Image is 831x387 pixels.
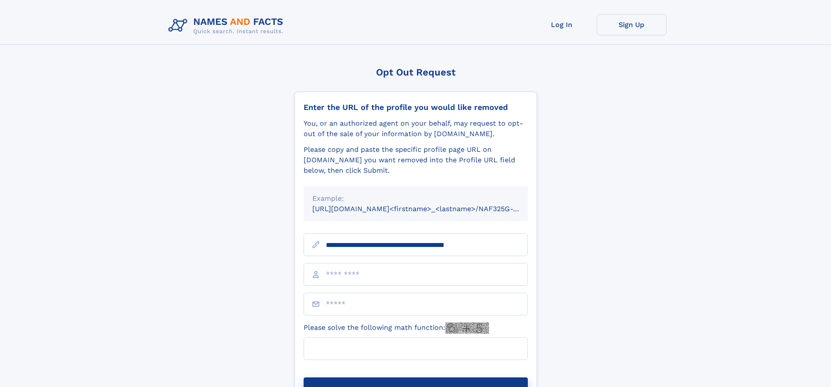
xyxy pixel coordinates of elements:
div: Enter the URL of the profile you would like removed [304,103,528,112]
label: Please solve the following math function: [304,322,489,334]
div: Please copy and paste the specific profile page URL on [DOMAIN_NAME] you want removed into the Pr... [304,144,528,176]
small: [URL][DOMAIN_NAME]<firstname>_<lastname>/NAF325G-xxxxxxxx [312,205,544,213]
div: Example: [312,193,519,204]
div: Opt Out Request [294,67,537,78]
div: You, or an authorized agent on your behalf, may request to opt-out of the sale of your informatio... [304,118,528,139]
a: Sign Up [597,14,667,35]
a: Log In [527,14,597,35]
img: Logo Names and Facts [165,14,291,38]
